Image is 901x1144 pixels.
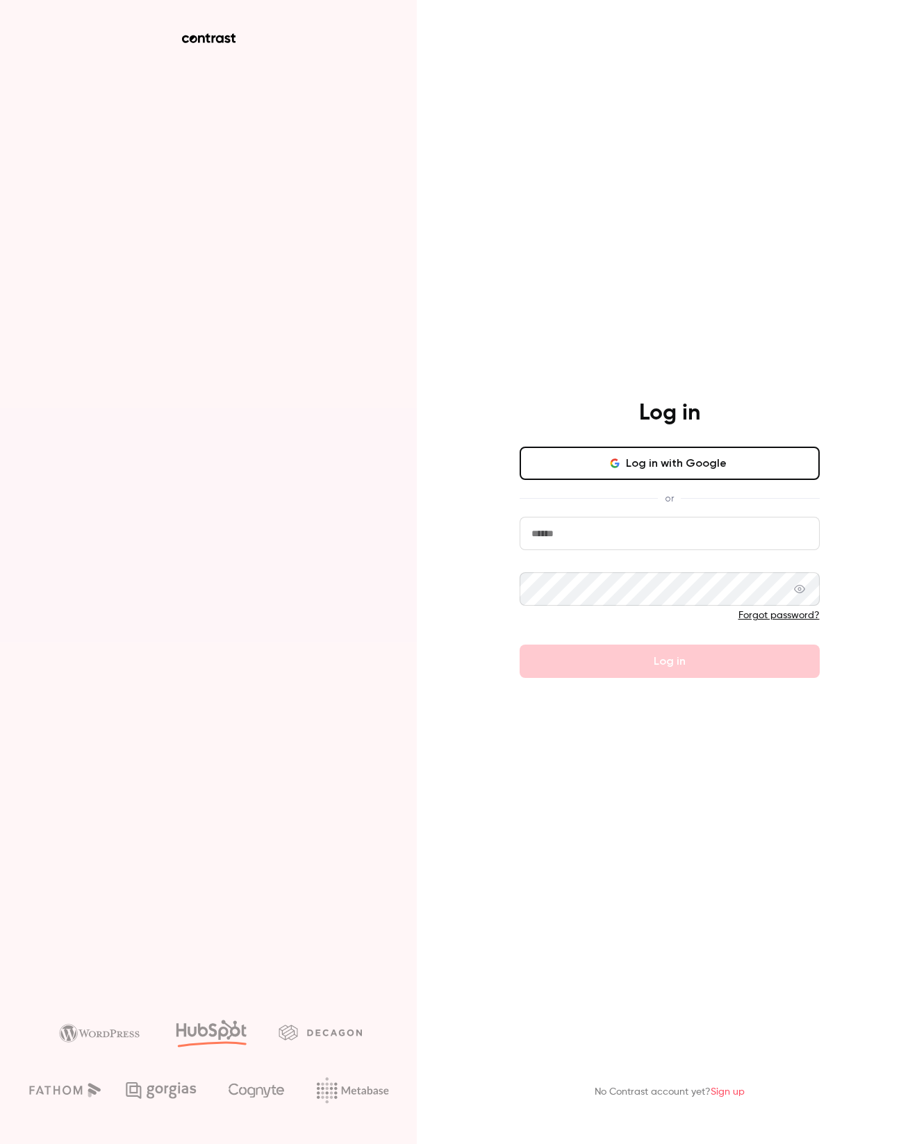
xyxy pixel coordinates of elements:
a: Sign up [711,1087,745,1097]
p: No Contrast account yet? [595,1085,745,1100]
h4: Log in [639,399,700,427]
img: decagon [279,1025,362,1040]
a: Forgot password? [738,611,820,620]
button: Log in with Google [520,447,820,480]
span: or [658,491,681,506]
